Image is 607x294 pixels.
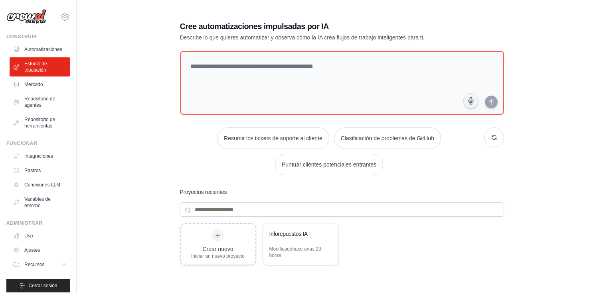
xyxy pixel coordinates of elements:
font: Uso [24,233,33,239]
a: Variables de entorno [10,193,70,212]
font: Inforepuestos IA [269,231,308,237]
font: Automatizaciones [24,47,62,52]
font: Mercado [24,82,43,87]
font: Repositorio de agentes [24,96,55,108]
font: Cerrar sesión [28,283,57,288]
font: Describe lo que quieres automatizar y observa cómo la IA crea flujos de trabajo inteligentes para... [180,34,425,41]
a: Conexiones LLM [10,178,70,191]
a: Repositorio de agentes [10,92,70,112]
font: Cree automatizaciones impulsadas por IA [180,22,329,31]
font: Proyectos recientes [180,189,227,195]
font: Construir [6,34,37,39]
button: Haga clic para decir su idea de automatización [463,93,478,108]
a: Uso [10,229,70,242]
a: Mercado [10,78,70,91]
a: Integraciones [10,150,70,163]
font: Modificado [269,246,293,252]
font: Puntuar clientes potenciales entrantes [282,161,376,168]
font: Estudio de tripulación [24,61,47,73]
font: Repositorio de herramientas [24,117,55,129]
font: Funcionar [6,141,37,146]
button: Recursos [10,258,70,271]
font: Ajustes [24,247,40,253]
font: Variables de entorno [24,196,51,208]
font: Integraciones [24,153,53,159]
a: Automatizaciones [10,43,70,56]
font: Resumir los tickets de soporte al cliente [224,135,322,141]
button: Resumir los tickets de soporte al cliente [217,127,329,149]
font: Rastros [24,168,41,173]
button: Puntuar clientes potenciales entrantes [275,154,383,175]
font: Crear nuevo [202,246,233,252]
font: Clasificación de problemas de GitHub [341,135,434,141]
a: Repositorio de herramientas [10,113,70,132]
font: hace unas 23 horas [269,246,321,258]
img: Logo [6,9,46,24]
button: Obtenga nuevas sugerencias [484,127,504,147]
a: Estudio de tripulación [10,57,70,76]
button: Cerrar sesión [6,279,70,292]
font: Conexiones LLM [24,182,60,188]
font: Iniciar un nuevo proyecto [191,253,245,259]
font: Recursos [24,262,45,267]
a: Rastros [10,164,70,177]
a: Ajustes [10,244,70,257]
font: Administrar [6,220,43,226]
button: Clasificación de problemas de GitHub [334,127,441,149]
